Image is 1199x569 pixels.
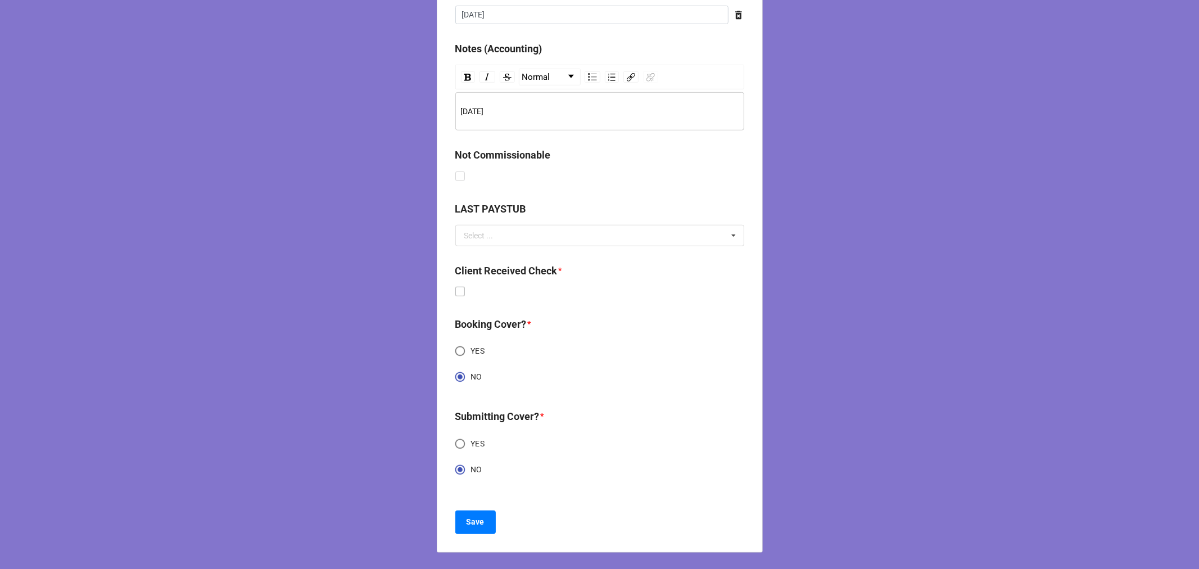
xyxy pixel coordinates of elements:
a: Block Type [519,69,580,85]
div: rdw-toolbar [455,65,744,89]
label: Not Commissionable [455,147,551,163]
span: NO [471,464,482,476]
label: Submitting Cover? [455,409,540,425]
label: LAST PAYSTUB [455,201,526,217]
div: rdw-dropdown [519,69,581,85]
div: Unordered [585,71,600,83]
div: Strikethrough [500,71,515,83]
div: Select ... [464,232,494,240]
div: Italic [479,71,495,83]
span: YES [471,438,485,450]
input: Date [455,6,729,25]
label: Notes (Accounting) [455,41,542,57]
label: Booking Cover? [455,317,527,332]
span: [DATE] [461,107,484,116]
label: Client Received Check [455,263,558,279]
b: Save [467,516,485,528]
div: rdw-inline-control [459,69,517,85]
div: rdw-link-control [621,69,660,85]
div: rdw-wrapper [455,65,744,130]
button: Save [455,511,496,534]
span: YES [471,345,485,357]
span: NO [471,371,482,383]
span: Normal [522,71,550,84]
div: rdw-block-control [517,69,582,85]
div: rdw-editor [461,105,739,118]
div: rdw-list-control [582,69,621,85]
div: Unlink [643,71,658,83]
div: Bold [461,71,475,83]
div: Ordered [605,71,619,83]
div: Link [623,71,639,83]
